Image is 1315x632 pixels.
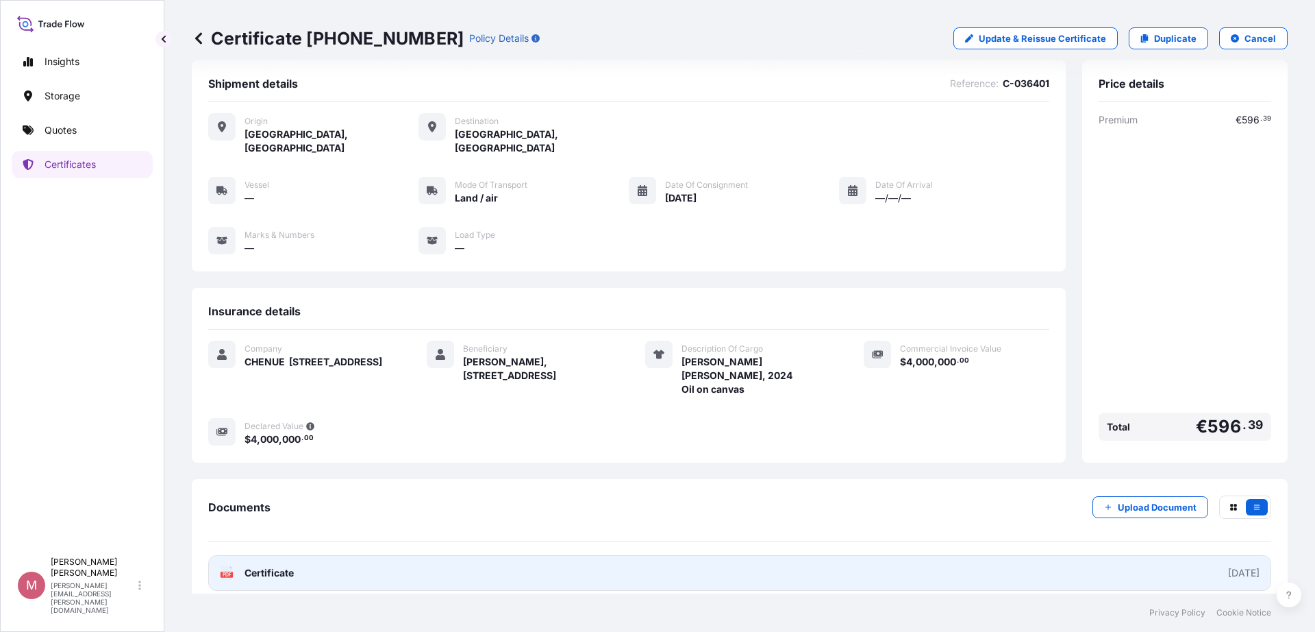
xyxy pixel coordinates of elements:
a: Duplicate [1129,27,1208,49]
span: 4 [906,357,912,367]
button: Cancel [1219,27,1288,49]
span: Reference : [950,77,999,90]
span: , [934,357,938,367]
span: Date of Arrival [875,180,933,191]
p: [PERSON_NAME][EMAIL_ADDRESS][PERSON_NAME][DOMAIN_NAME] [51,581,136,614]
span: Documents [208,500,271,514]
span: Total [1107,420,1130,434]
span: 596 [1207,418,1241,435]
p: Insights [45,55,79,69]
span: Land / air [455,191,498,205]
span: $ [900,357,906,367]
span: € [1236,115,1242,125]
span: [GEOGRAPHIC_DATA], [GEOGRAPHIC_DATA] [245,127,418,155]
span: € [1196,418,1207,435]
span: Vessel [245,180,269,191]
span: Shipment details [208,77,298,90]
p: Cancel [1244,32,1276,45]
a: Quotes [12,117,153,144]
span: 596 [1242,115,1260,125]
p: [PERSON_NAME] [PERSON_NAME] [51,557,136,579]
span: 00 [960,358,969,363]
span: . [301,436,303,441]
span: 39 [1248,421,1263,429]
span: — [455,241,464,255]
span: [PERSON_NAME], [STREET_ADDRESS] [463,355,612,382]
span: 000 [938,357,956,367]
span: Commercial Invoice Value [900,343,1001,354]
span: Declared Value [245,421,303,432]
p: Certificate [PHONE_NUMBER] [192,27,464,49]
p: Duplicate [1154,32,1197,45]
span: Description Of Cargo [681,343,763,354]
a: Storage [12,82,153,110]
span: — [245,191,254,205]
span: Load Type [455,230,495,241]
p: Update & Reissue Certificate [979,32,1106,45]
span: 000 [260,435,279,444]
span: Marks & Numbers [245,230,314,241]
span: [DATE] [665,191,697,205]
span: . [1260,117,1262,121]
span: Insurance details [208,304,301,318]
span: . [1242,421,1247,429]
p: Quotes [45,123,77,137]
span: , [912,357,916,367]
span: Origin [245,116,268,127]
button: Upload Document [1092,496,1208,518]
span: 00 [304,436,314,441]
a: Update & Reissue Certificate [953,27,1118,49]
a: PDFCertificate[DATE] [208,555,1271,591]
p: Storage [45,89,80,103]
span: 39 [1263,117,1271,121]
span: M [26,579,37,592]
span: Beneficiary [463,343,508,354]
a: Cookie Notice [1216,607,1271,618]
span: — [245,241,254,255]
span: Premium [1099,113,1138,127]
span: CHENUE [STREET_ADDRESS] [245,355,382,369]
span: Price details [1099,77,1164,90]
span: 000 [916,357,934,367]
a: Privacy Policy [1149,607,1205,618]
span: C-036401 [1003,77,1049,90]
a: Insights [12,48,153,75]
span: , [279,435,282,444]
span: Certificate [245,566,294,580]
p: Policy Details [469,32,529,45]
span: . [957,358,959,363]
span: —/—/— [875,191,911,205]
a: Certificates [12,151,153,178]
span: [GEOGRAPHIC_DATA], [GEOGRAPHIC_DATA] [455,127,629,155]
span: 000 [282,435,301,444]
span: [PERSON_NAME] [PERSON_NAME], 2024 Oil on canvas [681,355,792,396]
text: PDF [223,572,231,577]
span: Date of Consignment [665,180,748,191]
div: [DATE] [1228,566,1260,580]
span: $ [245,435,251,444]
span: Mode of Transport [455,180,527,191]
span: Destination [455,116,499,127]
span: Company [245,343,282,354]
p: Certificates [45,158,96,171]
span: 4 [251,435,257,444]
p: Upload Document [1118,500,1197,514]
span: , [257,435,260,444]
